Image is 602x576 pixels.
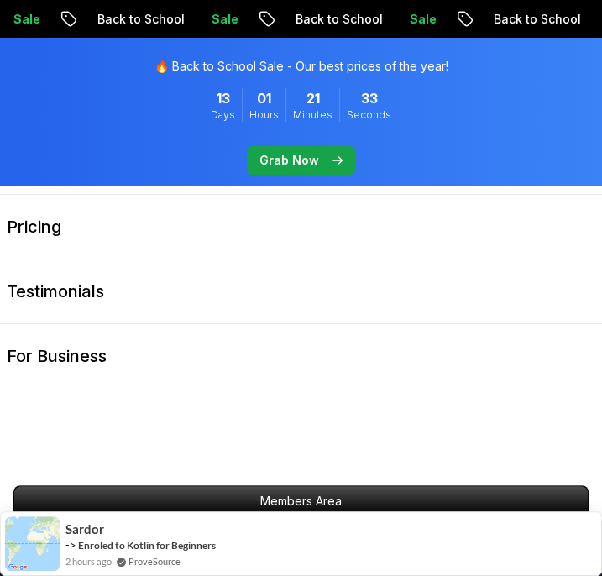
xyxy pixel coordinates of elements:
[128,554,181,568] a: ProveSource
[249,108,279,122] span: Hours
[78,539,216,552] a: Enroled to Kotlin for Beginners
[396,11,450,28] p: Sale
[7,344,107,368] p: For Business
[84,11,198,28] p: Back to School
[293,108,332,122] span: Minutes
[347,108,391,122] span: Seconds
[198,11,252,28] p: Sale
[480,11,594,28] p: Back to School
[217,88,230,108] span: 13 Days
[361,88,378,108] span: 33 Seconds
[65,522,104,537] span: Sardor
[211,108,235,122] span: Days
[7,280,104,303] p: Testimonials
[282,11,396,28] p: Back to School
[257,88,271,108] span: 1 Hours
[14,486,588,516] p: Members Area
[5,516,60,571] img: provesource social proof notification image
[154,58,448,75] p: 🔥 Back to School Sale - Our best prices of the year!
[65,554,112,568] span: 2 hours ago
[65,538,76,552] span: ->
[7,215,61,238] p: Pricing
[306,88,320,108] span: 21 Minutes
[13,485,589,517] a: Members Area
[259,152,319,169] p: Grab Now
